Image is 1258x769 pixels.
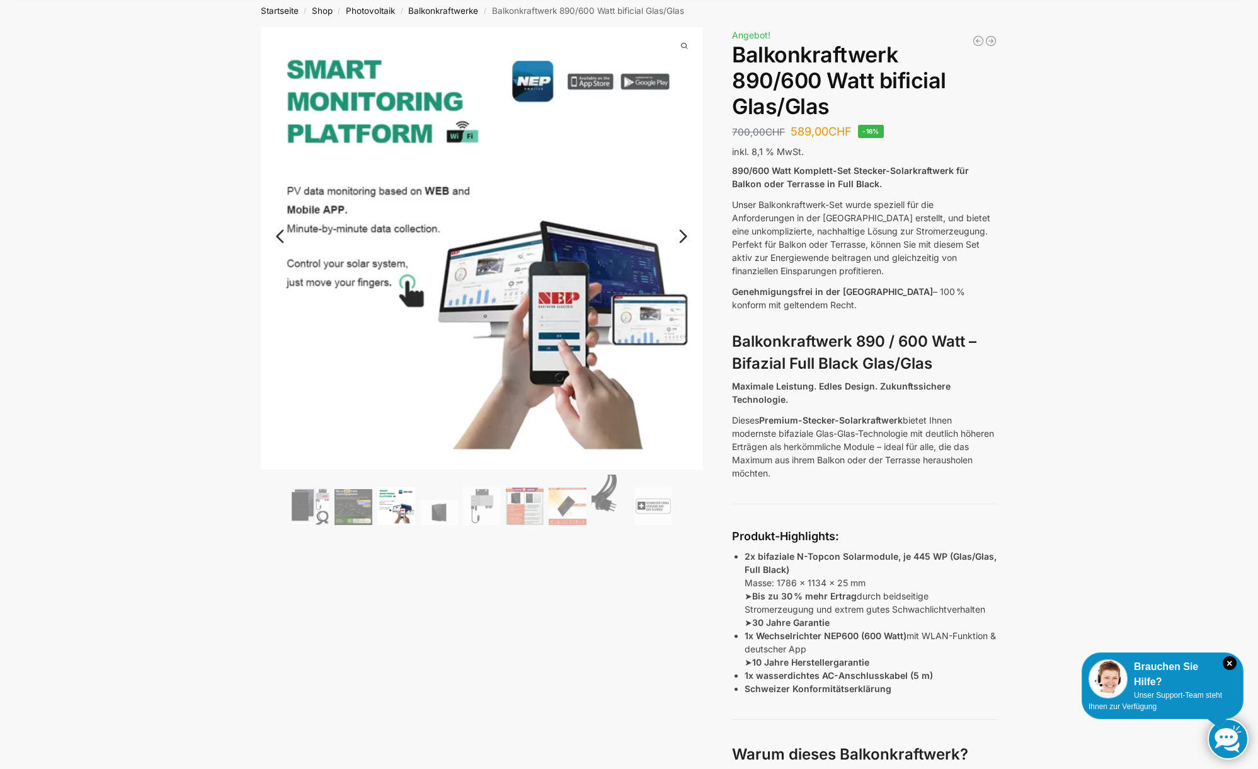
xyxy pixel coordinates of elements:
[292,487,329,525] img: Bificiales Hochleistungsmodul
[752,617,830,628] strong: 30 Jahre Garantie
[702,27,1145,322] img: Balkonkraftwerk 890/600 Watt bificial Glas/Glas 7
[732,165,969,189] strong: 890/600 Watt Komplett-Set Stecker-Solarkraftwerk für Balkon oder Terrasse in Full Black.
[732,42,997,119] h1: Balkonkraftwerk 890/600 Watt bificial Glas/Glas
[377,487,415,525] img: Balkonkraftwerk 890/600 Watt bificial Glas/Glas – Bild 3
[312,6,333,16] a: Shop
[858,125,884,138] span: -16%
[732,30,770,40] span: Angebot!
[1223,656,1237,670] i: Schließen
[408,6,478,16] a: Balkonkraftwerke
[752,657,869,668] strong: 10 Jahre Herstellergarantie
[299,6,312,16] span: /
[463,487,501,525] img: Balkonkraftwerk 890/600 Watt bificial Glas/Glas – Bild 5
[420,500,458,525] img: Maysun
[1089,691,1222,711] span: Unser Support-Team steht Ihnen zur Verfügung
[395,6,408,16] span: /
[346,6,395,16] a: Photovoltaik
[745,550,997,629] p: Masse: 1786 x 1134 x 25 mm ➤ durch beidseitige Stromerzeugung und extrem gutes Schwachlichtverhal...
[732,381,951,405] strong: Maximale Leistung. Edles Design. Zukunftssichere Technologie.
[732,286,965,310] span: – 100 % konform mit geltendem Recht.
[732,529,839,543] strong: Produkt-Highlights:
[745,551,997,575] strong: 2x bifaziale N-Topcon Solarmodule, je 445 WP (Glas/Glas, Full Black)
[745,683,891,694] strong: Schweizer Konformitätserklärung
[828,125,852,138] span: CHF
[985,35,997,47] a: Steckerkraftwerk 890/600 Watt, mit Ständer für Terrasse inkl. Lieferung
[765,126,785,138] span: CHF
[506,487,544,525] img: Bificial im Vergleich zu billig Modulen
[732,413,997,480] p: Dieses bietet Ihnen modernste bifaziale Glas-Glas-Technologie mit deutlich höheren Erträgen als h...
[745,630,906,641] strong: 1x Wechselrichter NEP600 (600 Watt)
[1089,659,1128,698] img: Customer service
[759,415,903,425] strong: Premium-Stecker-Solarkraftwerk
[1089,659,1237,690] div: Brauchen Sie Hilfe?
[732,286,933,297] span: Genehmigungsfrei in der [GEOGRAPHIC_DATA]
[972,35,985,47] a: 890/600 Watt Solarkraftwerk + 2,7 KW Batteriespeicher Genehmigungsfrei
[732,745,968,763] strong: Warum dieses Balkonkraftwerk?
[592,475,629,525] img: Anschlusskabel-3meter_schweizer-stecker
[478,6,491,16] span: /
[732,198,997,277] p: Unser Balkonkraftwerk-Set wurde speziell für die Anforderungen in der [GEOGRAPHIC_DATA] erstellt,...
[791,125,852,138] bdi: 589,00
[732,126,785,138] bdi: 700,00
[745,629,997,669] p: mit WLAN-Funktion & deutscher App ➤
[335,489,372,525] img: Balkonkraftwerk 890/600 Watt bificial Glas/Glas – Bild 2
[732,146,804,157] span: inkl. 8,1 % MwSt.
[745,670,933,681] strong: 1x wasserdichtes AC-Anschlusskabel (5 m)
[752,591,857,601] strong: Bis zu 30 % mehr Ertrag
[333,6,346,16] span: /
[634,487,672,525] img: Balkonkraftwerk 890/600 Watt bificial Glas/Glas – Bild 9
[549,487,586,525] img: Bificial 30 % mehr Leistung
[261,6,299,16] a: Startseite
[732,332,976,373] strong: Balkonkraftwerk 890 / 600 Watt – Bifazial Full Black Glas/Glas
